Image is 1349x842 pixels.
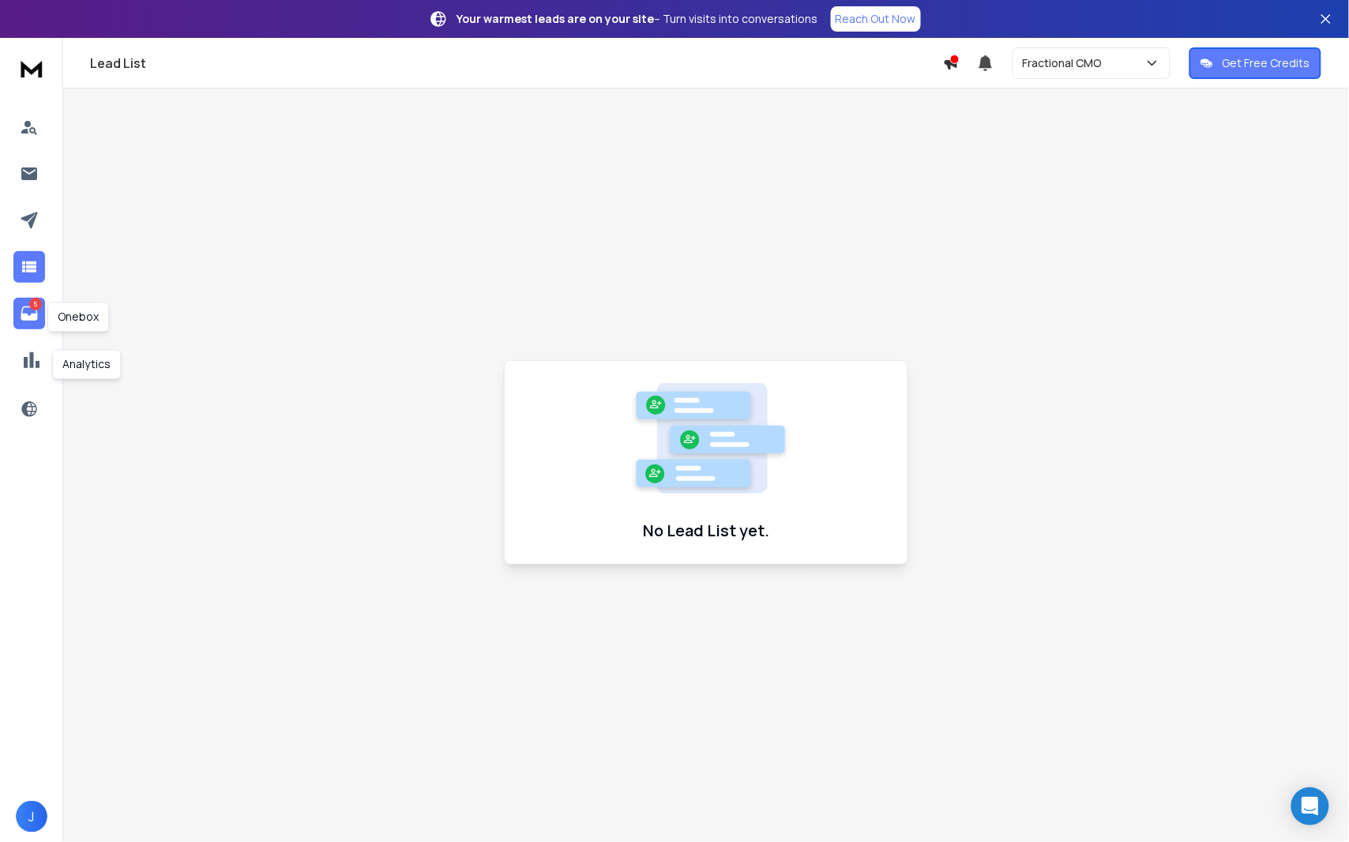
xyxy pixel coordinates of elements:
[13,298,45,329] a: 5
[457,11,655,26] strong: Your warmest leads are on your site
[457,11,818,27] p: – Turn visits into conversations
[16,54,47,83] img: logo
[643,520,769,542] h1: No Lead List yet.
[1223,55,1310,71] p: Get Free Credits
[16,801,47,833] button: J
[1291,787,1329,825] div: Open Intercom Messenger
[831,6,921,32] a: Reach Out Now
[29,298,42,310] p: 5
[52,350,121,380] div: Analytics
[1189,47,1321,79] button: Get Free Credits
[836,11,916,27] p: Reach Out Now
[47,303,109,333] div: Onebox
[90,54,943,73] h1: Lead List
[1023,55,1109,71] p: Fractional CMO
